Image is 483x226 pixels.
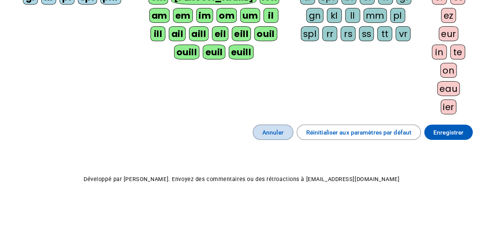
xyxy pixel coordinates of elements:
[229,45,254,59] div: euill
[254,26,277,41] div: ouil
[173,8,193,23] div: em
[150,26,165,41] div: ill
[253,125,293,140] button: Annuler
[441,99,457,114] div: ier
[432,45,447,59] div: in
[263,8,278,23] div: il
[297,125,421,140] button: Réinitialiser aux paramètres par défaut
[7,174,476,184] p: Développé par [PERSON_NAME]. Envoyez des commentaires ou des rétroactions à [EMAIL_ADDRESS][DOMAI...
[232,26,251,41] div: eill
[390,8,405,23] div: pl
[396,26,410,41] div: vr
[433,127,464,138] span: Enregistrer
[306,127,411,138] span: Réinitialiser aux paramètres par défaut
[196,8,213,23] div: im
[216,8,237,23] div: om
[450,45,465,59] div: te
[441,8,456,23] div: ez
[240,8,260,23] div: um
[169,26,186,41] div: ail
[345,8,360,23] div: ll
[212,26,228,41] div: eil
[301,26,319,41] div: spl
[174,45,200,59] div: ouill
[437,81,460,96] div: eau
[439,26,459,41] div: eur
[341,26,355,41] div: rs
[203,45,225,59] div: euil
[363,8,387,23] div: mm
[322,26,337,41] div: rr
[327,8,342,23] div: kl
[377,26,392,41] div: tt
[189,26,208,41] div: aill
[149,8,170,23] div: am
[306,8,323,23] div: gn
[424,125,473,140] button: Enregistrer
[440,63,457,78] div: on
[359,26,374,41] div: ss
[262,127,284,138] span: Annuler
